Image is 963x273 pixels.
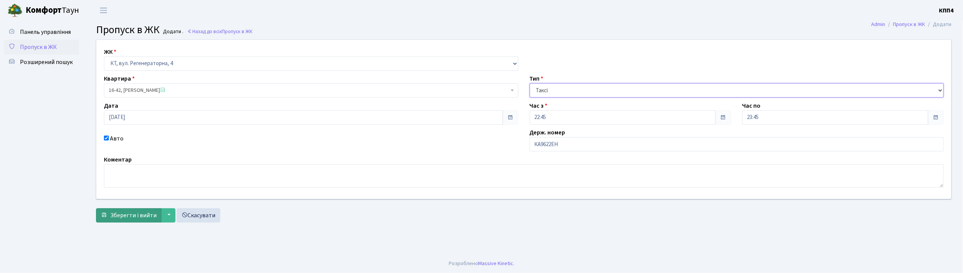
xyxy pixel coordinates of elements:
[26,4,62,16] b: Комфорт
[449,259,514,268] div: Розроблено .
[4,40,79,55] a: Пропуск в ЖК
[530,74,544,83] label: Тип
[96,208,162,223] button: Зберегти і вийти
[104,155,132,164] label: Коментар
[530,137,944,151] input: АА1234АА
[110,134,123,143] label: Авто
[104,47,116,56] label: ЖК
[94,4,113,17] button: Переключити навігацію
[20,58,73,66] span: Розширений пошук
[187,28,253,35] a: Назад до всіхПропуск в ЖК
[939,6,954,15] a: КПП4
[104,101,118,110] label: Дата
[222,28,253,35] span: Пропуск в ЖК
[530,101,548,110] label: Час з
[925,20,952,29] li: Додати
[893,20,925,28] a: Пропуск в ЖК
[96,22,160,37] span: Пропуск в ЖК
[872,20,885,28] a: Admin
[478,259,513,267] a: Massive Kinetic
[4,55,79,70] a: Розширений пошук
[860,17,963,32] nav: breadcrumb
[20,43,57,51] span: Пропуск в ЖК
[26,4,79,17] span: Таун
[110,211,157,220] span: Зберегти і вийти
[4,24,79,40] a: Панель управління
[104,83,518,98] span: 16-42, Просоленко Оксана Володимирівна <span class='la la-check-square text-success'></span>
[104,74,135,83] label: Квартира
[177,208,220,223] a: Скасувати
[20,28,71,36] span: Панель управління
[530,128,565,137] label: Держ. номер
[162,29,184,35] small: Додати .
[109,87,509,94] span: 16-42, Просоленко Оксана Володимирівна <span class='la la-check-square text-success'></span>
[742,101,761,110] label: Час по
[8,3,23,18] img: logo.png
